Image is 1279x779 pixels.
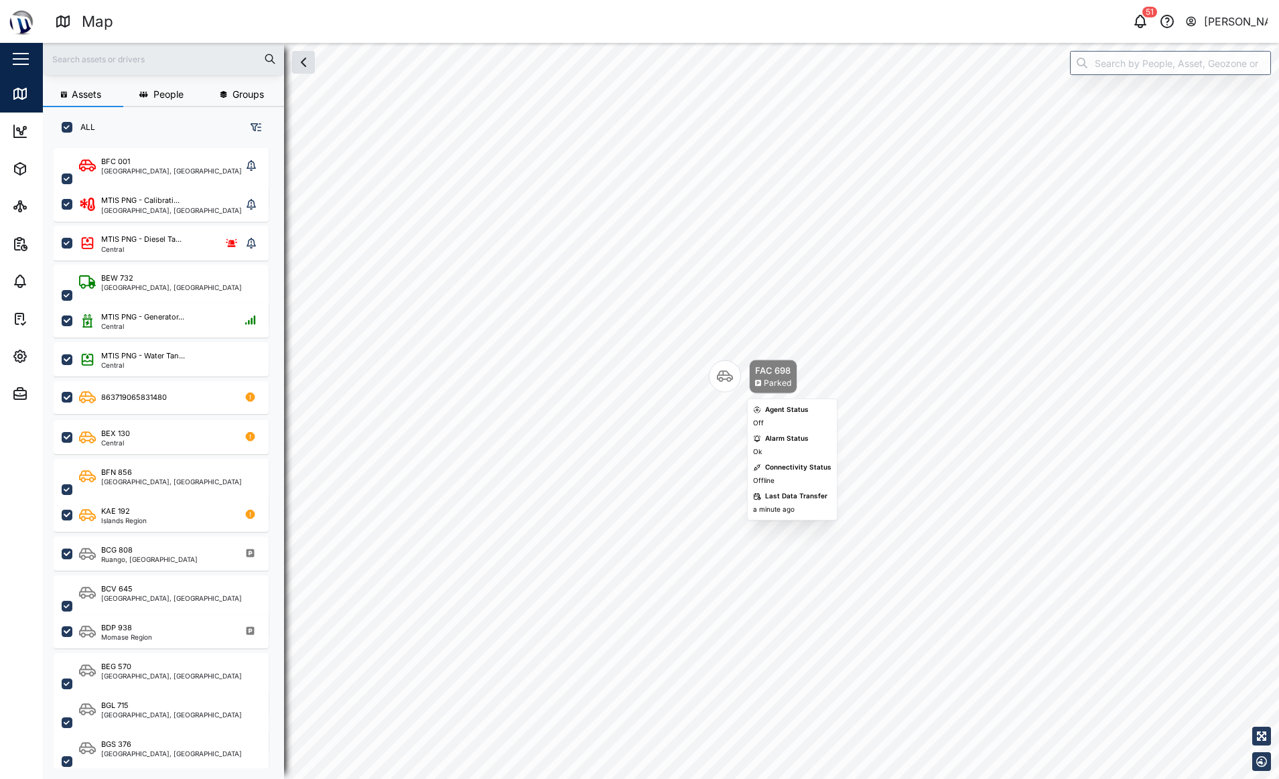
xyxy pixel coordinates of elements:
div: Settings [35,349,82,364]
div: Alarm Status [765,433,809,444]
div: Central [101,323,184,330]
div: BGL 715 [101,700,129,711]
div: Islands Region [101,517,147,524]
div: Central [101,246,182,253]
div: BGS 376 [101,739,131,750]
div: Central [101,362,185,368]
div: Agent Status [765,405,809,415]
div: [GEOGRAPHIC_DATA], [GEOGRAPHIC_DATA] [101,750,242,757]
div: a minute ago [753,504,795,515]
div: BEX 130 [101,428,130,439]
div: BCV 645 [101,583,133,595]
div: [GEOGRAPHIC_DATA], [GEOGRAPHIC_DATA] [101,284,242,291]
div: Central [101,439,130,446]
div: [GEOGRAPHIC_DATA], [GEOGRAPHIC_DATA] [101,711,242,718]
div: BEW 732 [101,273,133,284]
div: 863719065831480 [101,392,167,403]
div: Alarms [35,274,76,289]
div: Sites [35,199,67,214]
div: Ok [753,447,762,457]
div: BFN 856 [101,467,132,478]
div: Parked [764,377,791,390]
span: People [153,90,184,99]
div: BEG 570 [101,661,131,672]
div: Map [82,10,113,33]
div: [GEOGRAPHIC_DATA], [GEOGRAPHIC_DATA] [101,595,242,601]
div: MTIS PNG - Generator... [101,311,184,323]
div: BDP 938 [101,622,132,634]
div: MTIS PNG - Calibrati... [101,195,180,206]
input: Search by People, Asset, Geozone or Place [1070,51,1271,75]
div: grid [54,143,283,768]
div: [GEOGRAPHIC_DATA], [GEOGRAPHIC_DATA] [101,478,242,485]
div: BCG 808 [101,545,133,556]
div: MTIS PNG - Water Tan... [101,350,185,362]
div: Last Data Transfer [765,491,827,502]
input: Search assets or drivers [51,49,276,69]
div: [PERSON_NAME] [1204,13,1268,30]
div: Connectivity Status [765,462,831,473]
label: ALL [72,122,95,133]
div: Dashboard [35,124,95,139]
div: [GEOGRAPHIC_DATA], [GEOGRAPHIC_DATA] [101,167,242,174]
div: [GEOGRAPHIC_DATA], [GEOGRAPHIC_DATA] [101,672,242,679]
div: Tasks [35,311,72,326]
div: 51 [1142,7,1157,17]
div: Map [35,86,65,101]
div: Admin [35,386,74,401]
div: Ruango, [GEOGRAPHIC_DATA] [101,556,198,563]
div: MTIS PNG - Diesel Ta... [101,234,182,245]
div: BFC 001 [101,156,130,167]
div: Momase Region [101,634,152,640]
button: [PERSON_NAME] [1185,12,1268,31]
div: Map marker [709,360,797,394]
div: Offline [753,476,775,486]
div: Assets [35,161,76,176]
img: Main Logo [7,7,36,36]
div: Off [753,418,764,429]
div: Reports [35,236,80,251]
div: [GEOGRAPHIC_DATA], [GEOGRAPHIC_DATA] [101,207,242,214]
span: Assets [72,90,101,99]
div: FAC 698 [755,364,791,377]
canvas: Map [43,43,1279,779]
div: KAE 192 [101,506,130,517]
span: Groups [232,90,264,99]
